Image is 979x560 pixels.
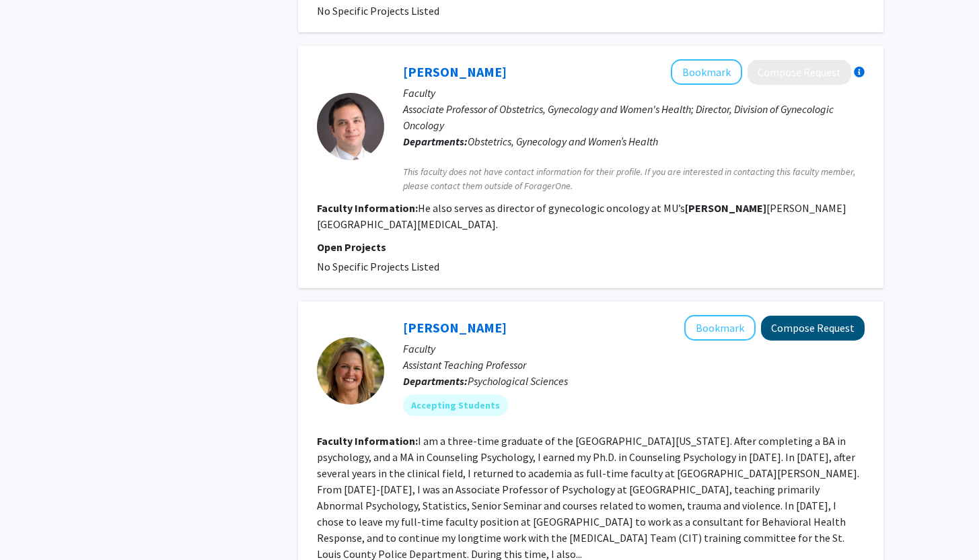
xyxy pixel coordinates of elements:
mat-chip: Accepting Students [403,394,508,416]
button: Add Carrie Ellis-Kalton to Bookmarks [684,315,756,341]
button: Compose Request to Carrie Ellis-Kalton [761,316,865,341]
a: [PERSON_NAME] [403,63,507,80]
div: More information [854,67,865,77]
span: Obstetrics, Gynecology and Women’s Health [468,135,658,148]
b: Departments: [403,135,468,148]
b: Departments: [403,374,468,388]
fg-read-more: He also serves as director of gynecologic oncology at MU’s [PERSON_NAME][GEOGRAPHIC_DATA][MEDICAL... [317,201,846,231]
p: Associate Professor of Obstetrics, Gynecology and Women's Health; Director, Division of Gynecolog... [403,101,865,133]
b: [PERSON_NAME] [685,201,766,215]
button: Add Mark Hunter to Bookmarks [671,59,742,85]
b: Faculty Information: [317,201,418,215]
p: Faculty [403,85,865,101]
p: Open Projects [317,239,865,255]
span: No Specific Projects Listed [317,4,439,17]
span: No Specific Projects Listed [317,260,439,273]
iframe: Chat [10,499,57,550]
a: [PERSON_NAME] [403,319,507,336]
p: Assistant Teaching Professor [403,357,865,373]
p: Faculty [403,341,865,357]
span: This faculty does not have contact information for their profile. If you are interested in contac... [403,165,865,193]
b: Faculty Information: [317,434,418,448]
button: Compose Request to Mark Hunter [748,60,851,85]
span: Psychological Sciences [468,374,568,388]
